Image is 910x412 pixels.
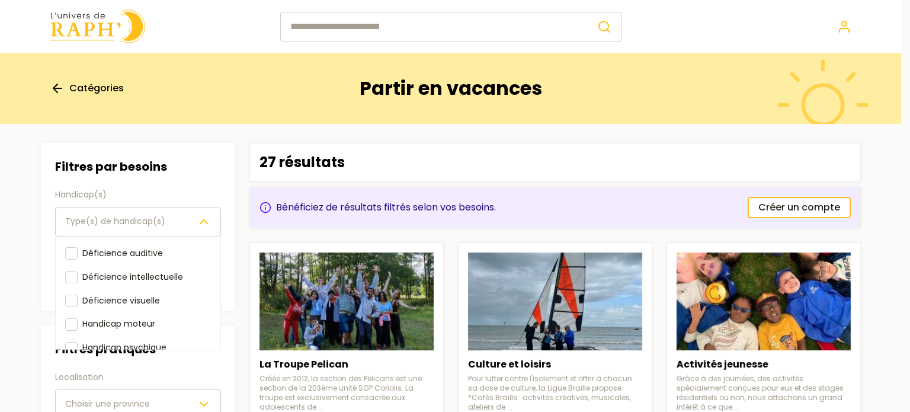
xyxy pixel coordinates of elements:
[55,237,221,350] div: Type(s) de handicap(s)
[82,247,163,259] span: Déficience auditive
[82,294,160,306] span: Déficience visuelle
[82,270,183,282] span: Déficience intellectuelle
[82,318,155,330] span: Handicap moteur
[65,215,165,227] span: Type(s) de handicap(s)
[82,341,166,353] span: Handicap psychique
[55,207,221,237] button: Type(s) de handicap(s)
